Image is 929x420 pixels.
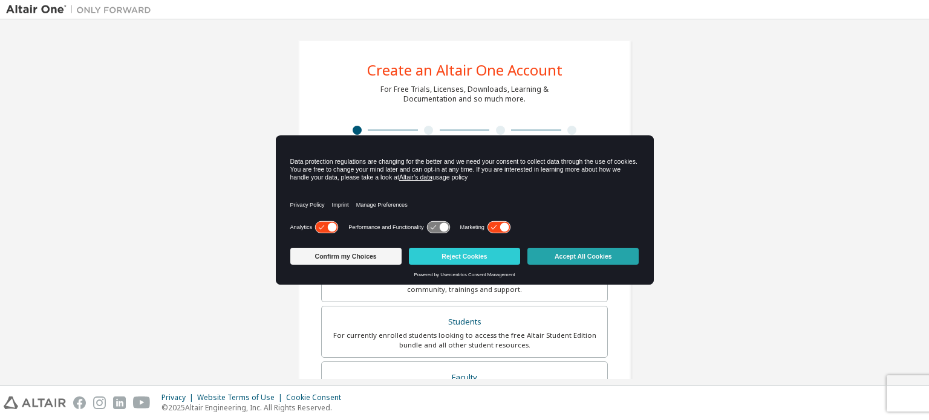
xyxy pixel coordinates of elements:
div: Website Terms of Use [197,393,286,402]
img: altair_logo.svg [4,396,66,409]
div: For currently enrolled students looking to access the free Altair Student Edition bundle and all ... [329,331,600,350]
img: linkedin.svg [113,396,126,409]
div: Students [329,314,600,331]
img: instagram.svg [93,396,106,409]
div: Create an Altair One Account [367,63,562,77]
p: © 2025 Altair Engineering, Inc. All Rights Reserved. [161,402,348,413]
div: Faculty [329,369,600,386]
img: youtube.svg [133,396,151,409]
img: Altair One [6,4,157,16]
div: Cookie Consent [286,393,348,402]
div: Privacy [161,393,197,402]
img: facebook.svg [73,396,86,409]
div: For Free Trials, Licenses, Downloads, Learning & Documentation and so much more. [380,85,549,104]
